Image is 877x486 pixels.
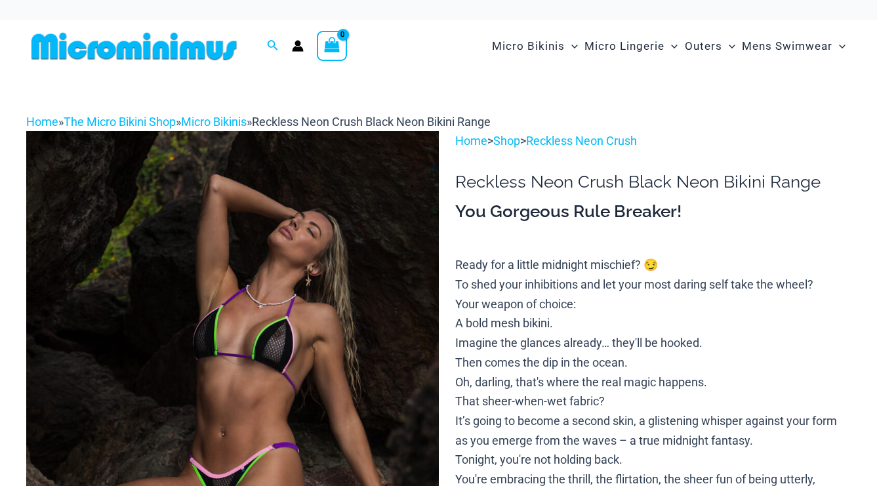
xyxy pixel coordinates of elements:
a: Mens SwimwearMenu ToggleMenu Toggle [739,26,849,66]
span: Menu Toggle [664,30,678,63]
span: Outers [685,30,722,63]
a: Micro LingerieMenu ToggleMenu Toggle [581,26,681,66]
h3: You Gorgeous Rule Breaker! [455,201,851,223]
a: Home [455,134,487,148]
a: View Shopping Cart, empty [317,31,347,61]
a: Reckless Neon Crush [526,134,637,148]
a: The Micro Bikini Shop [64,115,176,129]
span: Menu Toggle [832,30,846,63]
h1: Reckless Neon Crush Black Neon Bikini Range [455,172,851,192]
span: Micro Bikinis [492,30,565,63]
span: Reckless Neon Crush Black Neon Bikini Range [252,115,491,129]
a: Shop [493,134,520,148]
img: MM SHOP LOGO FLAT [26,31,242,61]
p: > > [455,131,851,151]
span: Micro Lingerie [584,30,664,63]
span: Mens Swimwear [742,30,832,63]
nav: Site Navigation [487,24,851,68]
span: » » » [26,115,491,129]
a: Home [26,115,58,129]
a: Search icon link [267,38,279,54]
a: Account icon link [292,40,304,52]
span: Menu Toggle [722,30,735,63]
a: Micro Bikinis [181,115,247,129]
span: Menu Toggle [565,30,578,63]
a: Micro BikinisMenu ToggleMenu Toggle [489,26,581,66]
a: OutersMenu ToggleMenu Toggle [682,26,739,66]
